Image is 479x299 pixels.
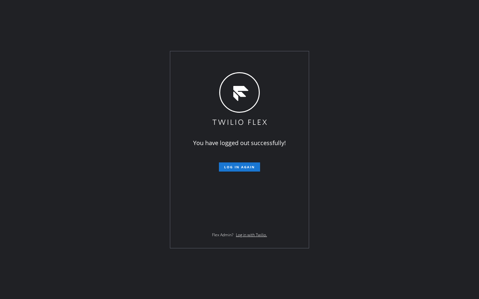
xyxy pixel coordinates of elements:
span: You have logged out successfully! [193,139,286,147]
span: Flex Admin? [212,232,233,238]
button: Log in again [219,162,260,172]
a: Log in with Twilio. [236,232,267,238]
span: Log in again [224,165,255,169]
